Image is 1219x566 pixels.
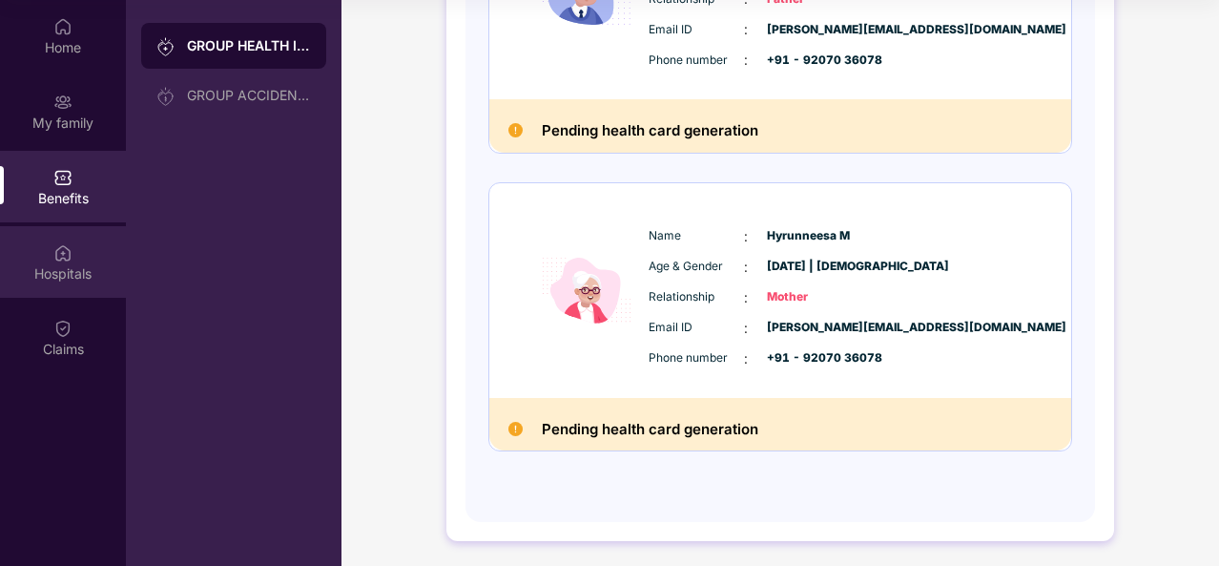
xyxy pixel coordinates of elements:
span: +91 - 92070 36078 [767,52,862,70]
span: Age & Gender [649,258,744,276]
h2: Pending health card generation [542,417,758,442]
img: svg+xml;base64,PHN2ZyB3aWR0aD0iMjAiIGhlaWdodD0iMjAiIHZpZXdCb3g9IjAgMCAyMCAyMCIgZmlsbD0ibm9uZSIgeG... [156,87,176,106]
div: GROUP ACCIDENTAL INSURANCE [187,88,311,103]
span: Mother [767,288,862,306]
img: svg+xml;base64,PHN2ZyB3aWR0aD0iMjAiIGhlaWdodD0iMjAiIHZpZXdCb3g9IjAgMCAyMCAyMCIgZmlsbD0ibm9uZSIgeG... [53,93,72,112]
span: Email ID [649,21,744,39]
img: svg+xml;base64,PHN2ZyBpZD0iSG9tZSIgeG1sbnM9Imh0dHA6Ly93d3cudzMub3JnLzIwMDAvc3ZnIiB3aWR0aD0iMjAiIG... [53,17,72,36]
div: GROUP HEALTH INSURANCE [187,36,311,55]
span: [PERSON_NAME][EMAIL_ADDRESS][DOMAIN_NAME] [767,21,862,39]
span: Name [649,227,744,245]
span: Email ID [649,319,744,337]
span: : [744,50,748,71]
span: [PERSON_NAME][EMAIL_ADDRESS][DOMAIN_NAME] [767,319,862,337]
span: +91 - 92070 36078 [767,349,862,367]
span: [DATE] | [DEMOGRAPHIC_DATA] [767,258,862,276]
span: Phone number [649,349,744,367]
img: svg+xml;base64,PHN2ZyBpZD0iQmVuZWZpdHMiIHhtbG5zPSJodHRwOi8vd3d3LnczLm9yZy8yMDAwL3N2ZyIgd2lkdGg9Ij... [53,168,72,187]
span: : [744,226,748,247]
img: svg+xml;base64,PHN2ZyB3aWR0aD0iMjAiIGhlaWdodD0iMjAiIHZpZXdCb3g9IjAgMCAyMCAyMCIgZmlsbD0ibm9uZSIgeG... [156,37,176,56]
span: Phone number [649,52,744,70]
span: : [744,318,748,339]
span: : [744,348,748,369]
span: : [744,287,748,308]
img: Pending [508,422,523,436]
img: svg+xml;base64,PHN2ZyBpZD0iSG9zcGl0YWxzIiB4bWxucz0iaHR0cDovL3d3dy53My5vcmcvMjAwMC9zdmciIHdpZHRoPS... [53,243,72,262]
span: : [744,257,748,278]
span: Relationship [649,288,744,306]
span: Hyrunneesa M [767,227,862,245]
img: icon [529,212,644,369]
img: svg+xml;base64,PHN2ZyBpZD0iQ2xhaW0iIHhtbG5zPSJodHRwOi8vd3d3LnczLm9yZy8yMDAwL3N2ZyIgd2lkdGg9IjIwIi... [53,319,72,338]
span: : [744,19,748,40]
img: Pending [508,123,523,137]
h2: Pending health card generation [542,118,758,143]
